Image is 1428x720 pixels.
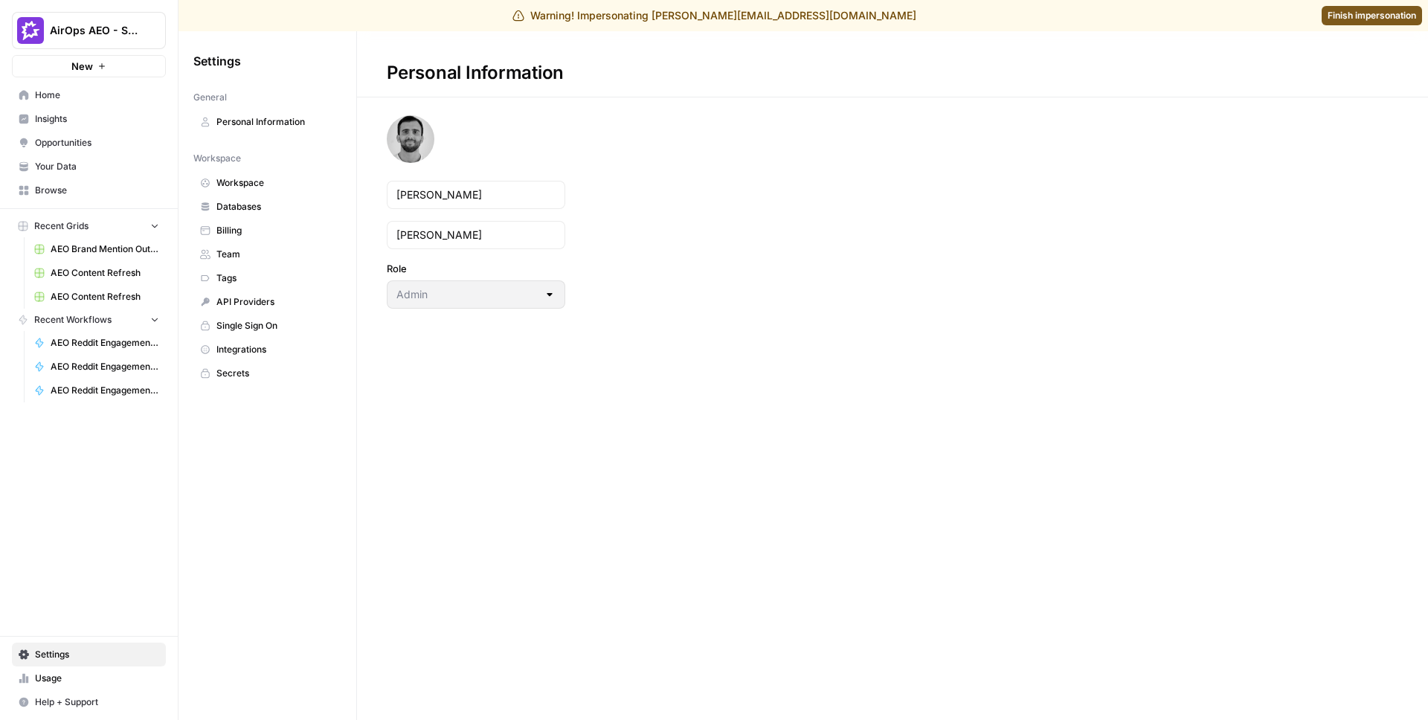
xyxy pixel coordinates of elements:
[12,131,166,155] a: Opportunities
[50,23,140,38] span: AirOps AEO - Single Brand (Gong)
[34,219,89,233] span: Recent Grids
[12,179,166,202] a: Browse
[193,361,341,385] a: Secrets
[12,12,166,49] button: Workspace: AirOps AEO - Single Brand (Gong)
[1322,6,1422,25] a: Finish impersonation
[28,261,166,285] a: AEO Content Refresh
[387,261,565,276] label: Role
[216,271,335,285] span: Tags
[216,115,335,129] span: Personal Information
[28,285,166,309] a: AEO Content Refresh
[51,336,159,350] span: AEO Reddit Engagement - Fork
[193,91,227,104] span: General
[193,338,341,361] a: Integrations
[51,266,159,280] span: AEO Content Refresh
[387,115,434,163] img: avatar
[512,8,916,23] div: Warning! Impersonating [PERSON_NAME][EMAIL_ADDRESS][DOMAIN_NAME]
[193,290,341,314] a: API Providers
[1328,9,1416,22] span: Finish impersonation
[216,200,335,213] span: Databases
[193,171,341,195] a: Workspace
[12,215,166,237] button: Recent Grids
[35,672,159,685] span: Usage
[51,360,159,373] span: AEO Reddit Engagement - Fork
[35,136,159,150] span: Opportunities
[216,248,335,261] span: Team
[193,52,241,70] span: Settings
[35,112,159,126] span: Insights
[12,107,166,131] a: Insights
[12,155,166,179] a: Your Data
[193,195,341,219] a: Databases
[71,59,93,74] span: New
[216,176,335,190] span: Workspace
[12,643,166,666] a: Settings
[35,89,159,102] span: Home
[193,266,341,290] a: Tags
[12,309,166,331] button: Recent Workflows
[12,55,166,77] button: New
[51,384,159,397] span: AEO Reddit Engagement - Fork
[216,295,335,309] span: API Providers
[28,237,166,261] a: AEO Brand Mention Outreach
[35,184,159,197] span: Browse
[28,379,166,402] a: AEO Reddit Engagement - Fork
[34,313,112,327] span: Recent Workflows
[12,666,166,690] a: Usage
[51,290,159,303] span: AEO Content Refresh
[216,343,335,356] span: Integrations
[35,160,159,173] span: Your Data
[216,367,335,380] span: Secrets
[51,242,159,256] span: AEO Brand Mention Outreach
[193,219,341,242] a: Billing
[193,110,341,134] a: Personal Information
[216,224,335,237] span: Billing
[12,83,166,107] a: Home
[28,355,166,379] a: AEO Reddit Engagement - Fork
[17,17,44,44] img: AirOps AEO - Single Brand (Gong) Logo
[193,314,341,338] a: Single Sign On
[35,695,159,709] span: Help + Support
[193,152,241,165] span: Workspace
[35,648,159,661] span: Settings
[216,319,335,332] span: Single Sign On
[193,242,341,266] a: Team
[28,331,166,355] a: AEO Reddit Engagement - Fork
[357,61,594,85] div: Personal Information
[12,690,166,714] button: Help + Support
